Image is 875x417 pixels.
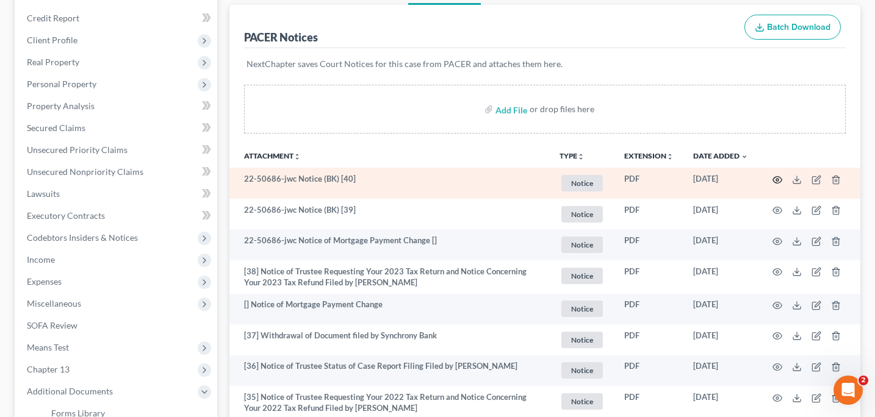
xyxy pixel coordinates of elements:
td: 22-50686-jwc Notice of Mortgage Payment Change [] [229,229,550,260]
i: unfold_more [293,153,301,160]
a: Notice [560,330,605,350]
span: Codebtors Insiders & Notices [27,232,138,243]
td: PDF [614,294,683,325]
td: 22-50686-jwc Notice (BK) [40] [229,168,550,199]
a: Property Analysis [17,95,217,117]
i: expand_more [741,153,748,160]
a: Secured Claims [17,117,217,139]
a: SOFA Review [17,315,217,337]
span: 2 [859,376,868,385]
div: PACER Notices [244,30,318,45]
td: [DATE] [683,355,758,387]
td: [36] Notice of Trustee Status of Case Report Filing Filed by [PERSON_NAME] [229,355,550,387]
span: Notice [561,268,603,284]
div: or drop files here [530,103,594,115]
span: Unsecured Priority Claims [27,144,128,155]
a: Unsecured Priority Claims [17,139,217,161]
a: Notice [560,235,605,255]
td: [DATE] [683,294,758,325]
td: [] Notice of Mortgage Payment Change [229,294,550,325]
td: [38] Notice of Trustee Requesting Your 2023 Tax Return and Notice Concerning Your 2023 Tax Refund... [229,260,550,294]
span: Additional Documents [27,386,113,396]
a: Date Added expand_more [693,151,748,160]
span: Unsecured Nonpriority Claims [27,166,143,177]
a: Notice [560,266,605,286]
span: Client Profile [27,35,77,45]
td: [DATE] [683,324,758,355]
td: [DATE] [683,199,758,230]
td: PDF [614,324,683,355]
a: Unsecured Nonpriority Claims [17,161,217,183]
a: Notice [560,173,605,193]
iframe: Intercom live chat [834,376,863,405]
a: Credit Report [17,7,217,29]
span: Batch Download [767,22,830,32]
p: NextChapter saves Court Notices for this case from PACER and attaches them here. [247,58,844,70]
td: [37] Withdrawal of Document filed by Synchrony Bank [229,324,550,355]
span: Means Test [27,342,69,352]
span: Executory Contracts [27,210,105,221]
span: Notice [561,393,603,410]
td: [DATE] [683,229,758,260]
span: Notice [561,237,603,253]
td: 22-50686-jwc Notice (BK) [39] [229,199,550,230]
a: Notice [560,391,605,412]
td: PDF [614,260,683,294]
button: TYPEunfold_more [560,152,585,160]
i: unfold_more [666,153,674,160]
td: PDF [614,199,683,230]
td: PDF [614,355,683,387]
span: Lawsuits [27,188,60,199]
a: Notice [560,204,605,224]
a: Extensionunfold_more [624,151,674,160]
span: Chapter 13 [27,364,70,374]
span: Notice [561,362,603,379]
td: PDF [614,229,683,260]
td: PDF [614,168,683,199]
span: Income [27,254,55,265]
span: Notice [561,175,603,191]
a: Attachmentunfold_more [244,151,301,160]
span: Notice [561,206,603,223]
a: Lawsuits [17,183,217,205]
span: Miscellaneous [27,298,81,308]
span: Notice [561,332,603,348]
span: Secured Claims [27,123,85,133]
a: Executory Contracts [17,205,217,227]
span: Notice [561,301,603,317]
button: Batch Download [744,15,841,40]
span: Expenses [27,276,62,287]
a: Notice [560,360,605,380]
span: Real Property [27,57,79,67]
span: SOFA Review [27,320,77,330]
a: Notice [560,299,605,319]
span: Property Analysis [27,101,95,111]
td: [DATE] [683,260,758,294]
span: Credit Report [27,13,79,23]
i: unfold_more [577,153,585,160]
td: [DATE] [683,168,758,199]
span: Personal Property [27,79,96,89]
